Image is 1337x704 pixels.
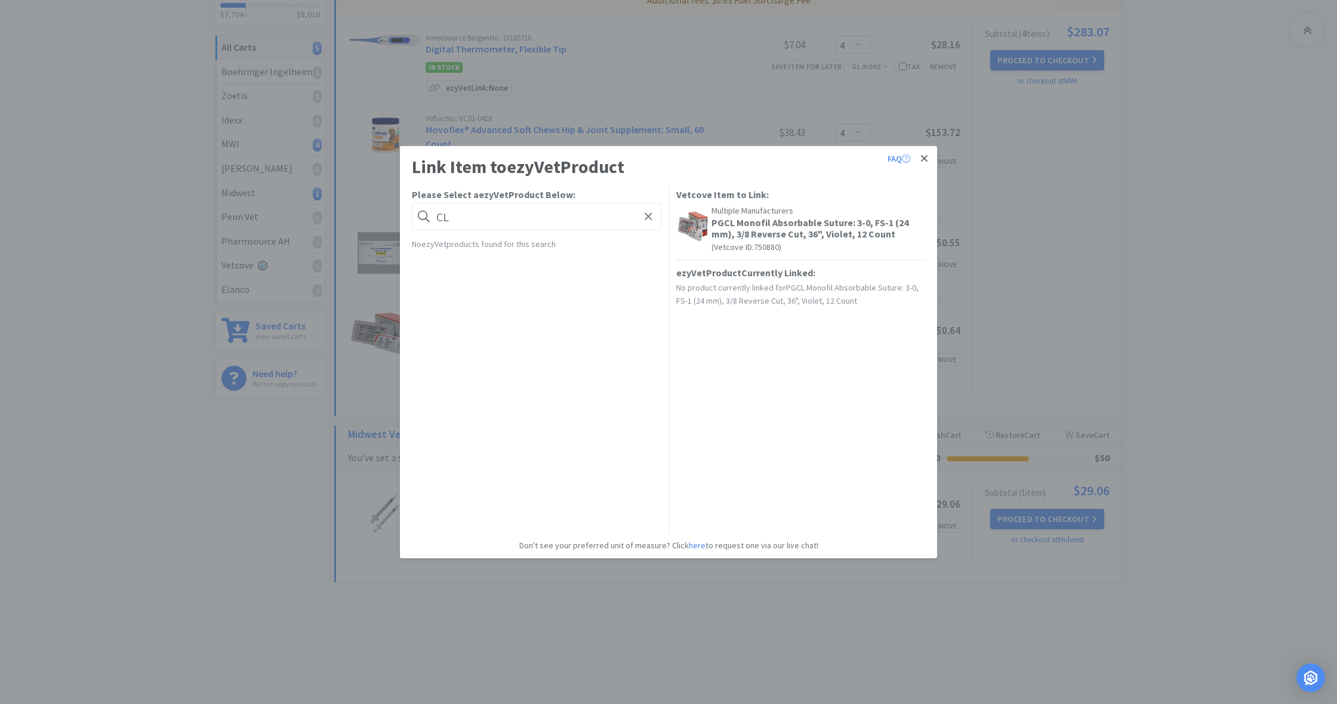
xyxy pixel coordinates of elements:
[711,242,924,251] h6: (Vetcove ID: 750880 )
[678,212,708,242] img: 5e026dd63538482aa7b33dce1e815e12_6906.png
[689,540,706,551] a: here
[676,280,926,307] p: No product currently linked for PGCL Monofil Absorbable Suture: 3-0, FS-1 (24 mm), 3/8 Reverse Cu...
[888,152,910,165] a: FAQ
[711,217,924,240] h5: PGCL Monofil Absorbable Suture: 3-0, FS-1 (24 mm), 3/8 Reverse Cut, 36", Violet, 12 Count
[412,203,661,230] input: Search for PIMS products
[412,189,661,200] h5: Please Select a ezyVet Product Below:
[676,267,815,278] h5: ezyVet Product Currently Linked:
[711,206,924,215] h6: Multiple Manufacturers
[412,152,624,181] h1: Link Item to ezyVet Product
[676,189,769,200] h5: Vetcove Item to Link:
[1296,663,1325,692] div: Open Intercom Messenger
[519,539,818,552] h6: Don't see your preferred unit of measure? Click to request one via our live chat!
[412,237,661,251] p: No ezyVet products found for this search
